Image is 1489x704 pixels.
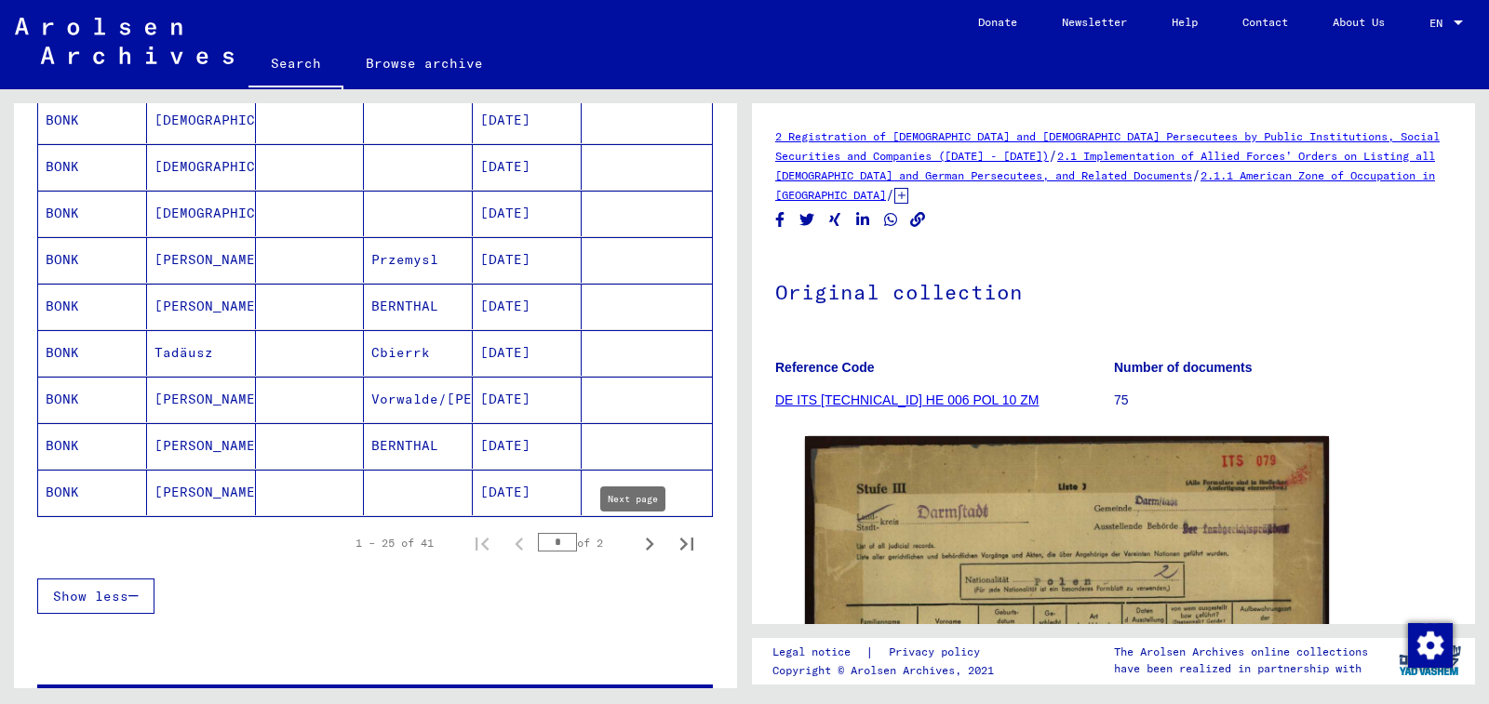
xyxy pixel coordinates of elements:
[798,208,817,232] button: Share on Twitter
[886,186,894,203] span: /
[147,330,256,376] mat-cell: Tadäusz
[364,377,473,422] mat-cell: Vorwalde/[PERSON_NAME]
[1407,622,1452,667] div: Change consent
[15,18,234,64] img: Arolsen_neg.svg
[473,98,582,143] mat-cell: [DATE]
[668,525,705,562] button: Last page
[473,237,582,283] mat-cell: [DATE]
[473,470,582,515] mat-cell: [DATE]
[775,249,1452,331] h1: Original collection
[147,423,256,469] mat-cell: [PERSON_NAME]
[147,144,256,190] mat-cell: [DEMOGRAPHIC_DATA]
[772,643,865,662] a: Legal notice
[1408,623,1453,668] img: Change consent
[343,41,505,86] a: Browse archive
[53,588,128,604] span: Show less
[37,578,154,614] button: Show less
[771,208,790,232] button: Share on Facebook
[908,208,928,232] button: Copy link
[825,208,845,232] button: Share on Xing
[473,330,582,376] mat-cell: [DATE]
[775,149,1435,182] a: 2.1 Implementation of Allied Forces’ Orders on Listing all [DEMOGRAPHIC_DATA] and German Persecut...
[147,377,256,422] mat-cell: [PERSON_NAME]
[147,470,256,515] mat-cell: [PERSON_NAME]
[38,377,147,422] mat-cell: BONK
[147,237,256,283] mat-cell: [PERSON_NAME]
[463,525,501,562] button: First page
[1395,637,1465,684] img: yv_logo.png
[1114,391,1452,410] p: 75
[364,237,473,283] mat-cell: Przemysl
[473,191,582,236] mat-cell: [DATE]
[147,191,256,236] mat-cell: [DEMOGRAPHIC_DATA]
[772,662,1002,679] p: Copyright © Arolsen Archives, 2021
[538,534,631,551] div: of 2
[631,525,668,562] button: Next page
[355,535,434,551] div: 1 – 25 of 41
[775,360,875,375] b: Reference Code
[1192,166,1201,183] span: /
[473,423,582,469] mat-cell: [DATE]
[38,423,147,469] mat-cell: BONK
[1114,360,1253,375] b: Number of documents
[775,392,1039,407] a: DE ITS [TECHNICAL_ID] HE 006 POL 10 ZM
[38,98,147,143] mat-cell: BONK
[1114,660,1368,677] p: have been realized in partnership with
[473,144,582,190] mat-cell: [DATE]
[473,377,582,422] mat-cell: [DATE]
[501,525,538,562] button: Previous page
[364,423,473,469] mat-cell: BERNTHAL
[364,284,473,329] mat-cell: BERNTHAL
[38,237,147,283] mat-cell: BONK
[1049,147,1057,164] span: /
[147,284,256,329] mat-cell: [PERSON_NAME]
[38,144,147,190] mat-cell: BONK
[147,98,256,143] mat-cell: [DEMOGRAPHIC_DATA]
[881,208,901,232] button: Share on WhatsApp
[473,284,582,329] mat-cell: [DATE]
[38,470,147,515] mat-cell: BONK
[874,643,1002,662] a: Privacy policy
[38,191,147,236] mat-cell: BONK
[775,129,1440,163] a: 2 Registration of [DEMOGRAPHIC_DATA] and [DEMOGRAPHIC_DATA] Persecutees by Public Institutions, S...
[1114,644,1368,660] p: The Arolsen Archives online collections
[248,41,343,89] a: Search
[38,284,147,329] mat-cell: BONK
[772,643,1002,662] div: |
[38,330,147,376] mat-cell: BONK
[853,208,873,232] button: Share on LinkedIn
[1429,17,1450,30] span: EN
[364,330,473,376] mat-cell: Cbierrk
